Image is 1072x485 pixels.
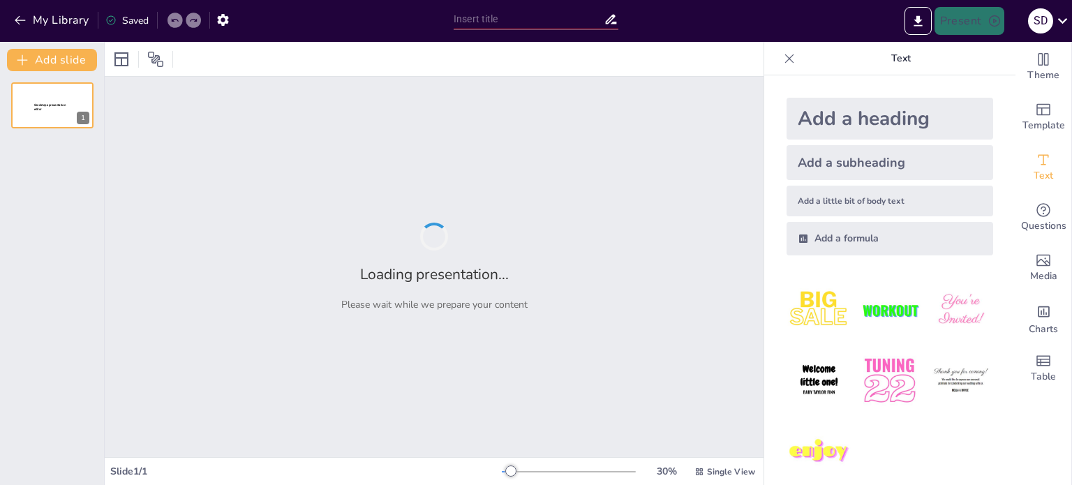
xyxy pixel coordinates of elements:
span: Single View [707,466,755,477]
p: Please wait while we prepare your content [341,298,528,311]
div: 1 [11,82,94,128]
button: My Library [10,9,95,31]
div: Add ready made slides [1015,92,1071,142]
span: Sendsteps presentation editor [34,103,66,111]
img: 3.jpeg [928,278,993,343]
p: Text [801,42,1002,75]
div: Add a subheading [787,145,993,180]
div: Add charts and graphs [1015,293,1071,343]
div: Add images, graphics, shapes or video [1015,243,1071,293]
span: Text [1034,168,1053,184]
span: Questions [1021,218,1066,234]
button: Present [935,7,1004,35]
div: 30 % [650,465,683,478]
div: S D [1028,8,1053,33]
input: Insert title [454,9,604,29]
div: Add a table [1015,343,1071,394]
div: Get real-time input from your audience [1015,193,1071,243]
div: Slide 1 / 1 [110,465,502,478]
button: Add slide [7,49,97,71]
div: Add a heading [787,98,993,140]
span: Template [1022,118,1065,133]
span: Media [1030,269,1057,284]
span: Position [147,51,164,68]
button: Export to PowerPoint [904,7,932,35]
img: 7.jpeg [787,419,851,484]
img: 5.jpeg [857,348,922,413]
span: Table [1031,369,1056,385]
img: 4.jpeg [787,348,851,413]
div: 1 [77,112,89,124]
div: Add text boxes [1015,142,1071,193]
span: Theme [1027,68,1059,83]
div: Layout [110,48,133,70]
span: Charts [1029,322,1058,337]
div: Change the overall theme [1015,42,1071,92]
img: 2.jpeg [857,278,922,343]
div: Add a little bit of body text [787,186,993,216]
div: Saved [105,14,149,27]
h2: Loading presentation... [360,264,509,284]
img: 1.jpeg [787,278,851,343]
button: S D [1028,7,1053,35]
div: Add a formula [787,222,993,255]
img: 6.jpeg [928,348,993,413]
